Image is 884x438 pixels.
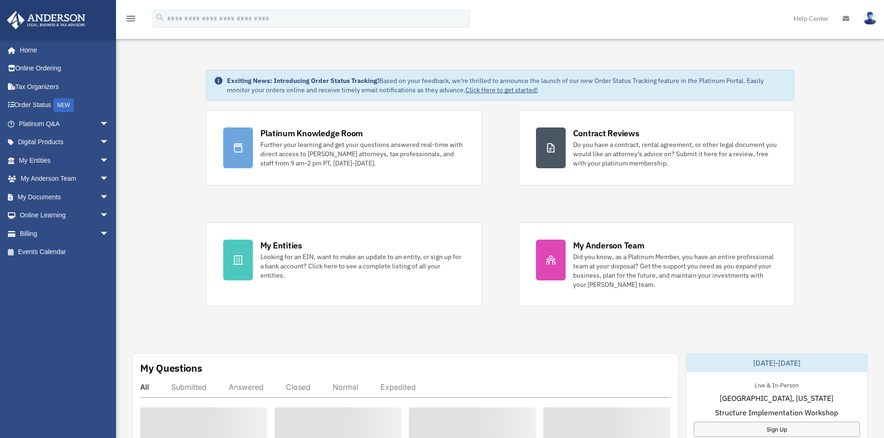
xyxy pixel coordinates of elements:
[260,127,363,139] div: Platinum Knowledge Room
[100,170,118,189] span: arrow_drop_down
[6,59,123,78] a: Online Ordering
[519,110,794,185] a: Contract Reviews Do you have a contract, rental agreement, or other legal document you would like...
[125,13,136,24] i: menu
[100,188,118,207] span: arrow_drop_down
[863,12,877,25] img: User Pic
[6,114,123,133] a: Platinum Q&Aarrow_drop_down
[6,96,123,115] a: Order StatusNEW
[260,252,465,280] div: Looking for an EIN, want to make an update to an entity, or sign up for a bank account? Click her...
[686,354,867,372] div: [DATE]-[DATE]
[6,151,123,170] a: My Entitiesarrow_drop_down
[6,133,123,152] a: Digital Productsarrow_drop_down
[6,77,123,96] a: Tax Organizers
[573,140,777,168] div: Do you have a contract, rental agreement, or other legal document you would like an attorney's ad...
[465,86,538,94] a: Click Here to get started!
[171,382,206,392] div: Submitted
[100,151,118,170] span: arrow_drop_down
[6,188,123,206] a: My Documentsarrow_drop_down
[260,140,465,168] div: Further your learning and get your questions answered real-time with direct access to [PERSON_NAM...
[125,16,136,24] a: menu
[206,110,482,185] a: Platinum Knowledge Room Further your learning and get your questions answered real-time with dire...
[100,114,118,133] span: arrow_drop_down
[694,422,860,437] a: Sign Up
[155,13,165,23] i: search
[573,252,777,289] div: Did you know, as a Platinum Member, you have an entire professional team at your disposal? Get th...
[715,407,838,418] span: Structure Implementation Workshop
[6,170,123,188] a: My Anderson Teamarrow_drop_down
[747,380,806,389] div: Live & In-Person
[333,382,358,392] div: Normal
[53,98,74,112] div: NEW
[140,361,202,375] div: My Questions
[4,11,88,29] img: Anderson Advisors Platinum Portal
[227,76,379,85] strong: Exciting News: Introducing Order Status Tracking!
[286,382,310,392] div: Closed
[519,222,794,306] a: My Anderson Team Did you know, as a Platinum Member, you have an entire professional team at your...
[227,76,787,95] div: Based on your feedback, we're thrilled to announce the launch of our new Order Status Tracking fe...
[140,382,149,392] div: All
[6,243,123,261] a: Events Calendar
[6,224,123,243] a: Billingarrow_drop_down
[573,240,645,251] div: My Anderson Team
[573,127,639,139] div: Contract Reviews
[100,133,118,152] span: arrow_drop_down
[100,224,118,243] span: arrow_drop_down
[381,382,416,392] div: Expedited
[6,206,123,225] a: Online Learningarrow_drop_down
[6,41,118,59] a: Home
[260,240,302,251] div: My Entities
[206,222,482,306] a: My Entities Looking for an EIN, want to make an update to an entity, or sign up for a bank accoun...
[720,393,833,404] span: [GEOGRAPHIC_DATA], [US_STATE]
[229,382,264,392] div: Answered
[100,206,118,225] span: arrow_drop_down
